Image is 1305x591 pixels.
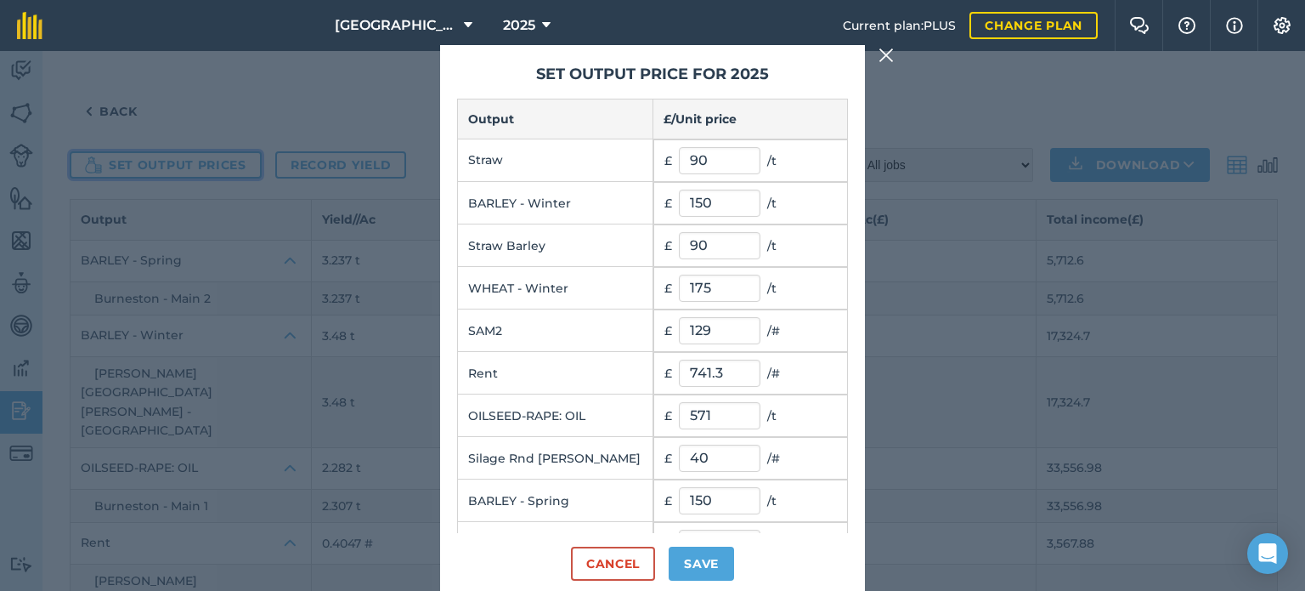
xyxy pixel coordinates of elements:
td: £ / t [653,182,848,224]
td: SAM2 [458,310,653,352]
td: £ / # [653,352,848,395]
td: £ / t [653,395,848,437]
td: OILSEED-RAPE: OIL [458,395,653,437]
td: Straw [458,139,653,182]
td: £ / t [653,139,848,182]
td: Rent [458,352,653,395]
div: Open Intercom Messenger [1247,533,1288,574]
td: BARLEY - Spring [458,480,653,522]
img: fieldmargin Logo [17,12,42,39]
th: £ / Unit price [652,99,848,139]
td: £ / t [653,224,848,267]
img: svg+xml;base64,PHN2ZyB4bWxucz0iaHR0cDovL3d3dy53My5vcmcvMjAwMC9zdmciIHdpZHRoPSIyMiIgaGVpZ2h0PSIzMC... [878,45,894,65]
h3: Set output price for 2025 [457,62,848,86]
td: £ / t [653,267,848,310]
img: A question mark icon [1177,17,1197,34]
td: BARLEY - Winter [458,182,653,224]
td: Straw Barley [458,224,653,267]
td: £ / t [653,480,848,522]
span: Current plan : PLUS [843,16,956,35]
button: Save [669,547,734,581]
th: Output [458,99,653,139]
span: 2025 [503,15,535,36]
td: WHEAT - Winter [458,267,653,310]
img: svg+xml;base64,PHN2ZyB4bWxucz0iaHR0cDovL3d3dy53My5vcmcvMjAwMC9zdmciIHdpZHRoPSIxNyIgaGVpZ2h0PSIxNy... [1226,15,1243,36]
td: £ / # [653,310,848,352]
td: £ / t [653,522,848,565]
td: Straw OSR [458,522,653,565]
td: Silage Rnd [PERSON_NAME] [458,437,653,480]
img: Two speech bubbles overlapping with the left bubble in the forefront [1129,17,1150,34]
button: Cancel [571,547,655,581]
img: A cog icon [1272,17,1292,34]
span: [GEOGRAPHIC_DATA] [335,15,457,36]
a: Change plan [969,12,1098,39]
td: £ / # [653,437,848,480]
